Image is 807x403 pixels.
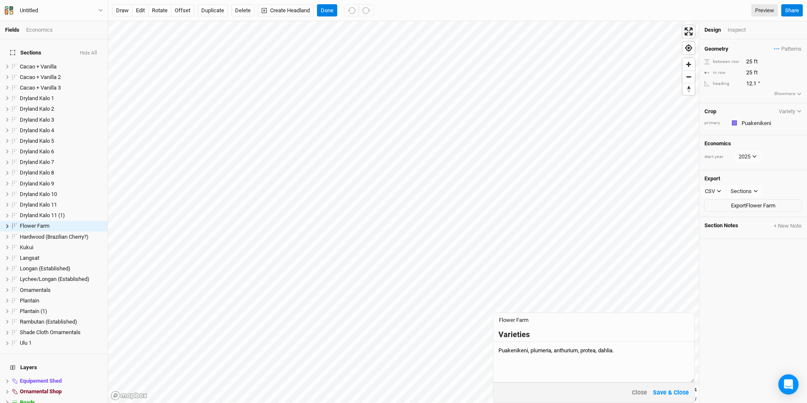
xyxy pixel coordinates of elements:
[20,265,70,272] span: Longan (Established)
[682,83,695,95] button: Reset bearing to north
[704,108,716,115] h4: Crop
[704,154,734,160] div: start year
[20,234,89,240] span: Hardwood (Brazilian Cherry?)
[682,42,695,54] button: Find my location
[20,297,103,304] div: Plantain
[20,6,38,15] div: Untitled
[20,148,54,155] span: Dryland Kalo 6
[682,71,695,83] span: Zoom out
[20,244,33,251] span: Kukui
[148,4,171,17] button: rotate
[773,222,802,230] button: + New Note
[20,117,103,123] div: Dryland Kalo 3
[359,4,374,17] button: Redo (^Z)
[774,44,802,54] button: Patterns
[132,4,149,17] button: edit
[20,180,54,187] span: Dryland Kalo 9
[20,169,103,176] div: Dryland Kalo 8
[20,223,49,229] span: Flower Farm
[20,127,54,133] span: Dryland Kalo 4
[4,6,103,15] button: Untitled
[20,212,65,218] span: Dryland Kalo 11 (1)
[5,27,19,33] a: Fields
[677,396,697,402] a: Maxar
[20,329,103,336] div: Shade Cloth Ornamentals
[20,388,62,395] span: Ornamental Shop
[682,25,695,38] button: Enter fullscreen
[704,120,726,126] div: primary
[20,106,103,112] div: Dryland Kalo 2
[704,26,721,34] div: Design
[20,191,103,198] div: Dryland Kalo 10
[20,201,103,208] div: Dryland Kalo 11
[198,4,228,17] button: Duplicate
[20,255,103,261] div: Langsat
[728,26,758,34] div: Inspect
[317,4,337,17] button: Done
[778,108,802,114] button: Variety
[20,74,61,80] span: Cacao + Vanilla 2
[20,84,61,91] span: Cacao + Vanilla 3
[20,148,103,155] div: Dryland Kalo 6
[704,70,742,76] div: in row
[171,4,194,17] button: offset
[108,21,699,403] canvas: Map
[20,287,51,293] span: Ornamentals
[79,50,97,56] button: Hide All
[20,201,57,208] span: Dryland Kalo 11
[20,265,103,272] div: Longan (Established)
[20,378,103,384] div: Equipement Shed
[20,106,54,112] span: Dryland Kalo 2
[20,127,103,134] div: Dryland Kalo 4
[20,138,103,144] div: Dryland Kalo 5
[704,222,738,230] span: Section Notes
[778,374,799,395] div: Open Intercom Messenger
[727,185,762,198] button: Sections
[751,4,778,17] a: Preview
[682,58,695,71] span: Zoom in
[705,187,715,196] div: CSV
[20,297,39,304] span: Plantain
[20,159,103,166] div: Dryland Kalo 7
[704,59,742,65] div: between row
[704,199,802,212] button: ExportFlower Farm
[20,169,54,176] span: Dryland Kalo 8
[682,71,695,83] button: Zoom out
[701,185,725,198] button: CSV
[20,74,103,81] div: Cacao + Vanilla 2
[20,223,103,229] div: Flower Farm
[731,187,752,196] div: Sections
[112,4,133,17] button: draw
[20,340,103,346] div: Ulu 1
[20,191,57,197] span: Dryland Kalo 10
[20,95,103,102] div: Dryland Kalo 1
[26,26,53,34] div: Economics
[774,90,802,98] button: Showmore
[704,140,802,147] h4: Economics
[20,255,39,261] span: Langsat
[111,391,148,400] a: Mapbox logo
[704,46,728,52] h4: Geometry
[20,159,54,165] span: Dryland Kalo 7
[20,212,103,219] div: Dryland Kalo 11 (1)
[20,63,57,70] span: Cacao + Vanilla
[231,4,255,17] button: Delete
[781,4,803,17] button: Share
[774,45,802,53] span: Patterns
[20,180,103,187] div: Dryland Kalo 9
[20,138,54,144] span: Dryland Kalo 5
[5,359,103,376] h4: Layers
[20,319,103,325] div: Rambutan (Established)
[20,378,62,384] span: Equipement Shed
[20,244,103,251] div: Kukui
[20,117,54,123] span: Dryland Kalo 3
[258,4,314,17] button: Create Headland
[704,175,802,182] h4: Export
[739,118,802,128] input: Puakenikeni
[20,308,103,315] div: Plantain (1)
[10,49,41,56] span: Sections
